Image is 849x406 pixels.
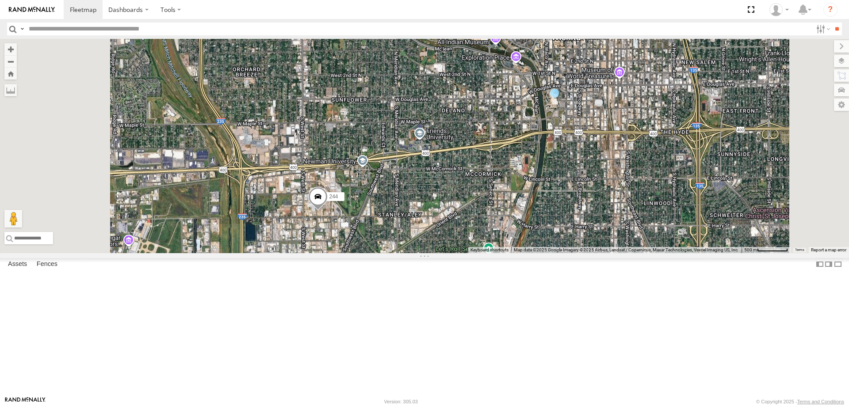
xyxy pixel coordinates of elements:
[744,247,757,252] span: 500 m
[834,99,849,111] label: Map Settings
[742,247,791,253] button: Map Scale: 500 m per 66 pixels
[329,194,338,200] span: 244
[4,258,31,270] label: Assets
[4,68,17,80] button: Zoom Home
[815,258,824,271] label: Dock Summary Table to the Left
[9,7,55,13] img: rand-logo.svg
[834,258,842,271] label: Hide Summary Table
[766,3,792,16] div: Steve Basgall
[4,84,17,96] label: Measure
[4,55,17,68] button: Zoom out
[4,210,22,228] button: Drag Pegman onto the map to open Street View
[5,397,46,406] a: Visit our Website
[823,3,838,17] i: ?
[514,247,739,252] span: Map data ©2025 Google Imagery ©2025 Airbus, Landsat / Copernicus, Maxar Technologies, Vexcel Imag...
[756,399,844,404] div: © Copyright 2025 -
[813,23,832,35] label: Search Filter Options
[384,399,418,404] div: Version: 305.03
[795,248,804,252] a: Terms
[797,399,844,404] a: Terms and Conditions
[470,247,509,253] button: Keyboard shortcuts
[4,43,17,55] button: Zoom in
[19,23,26,35] label: Search Query
[824,258,833,271] label: Dock Summary Table to the Right
[811,247,846,252] a: Report a map error
[32,258,62,270] label: Fences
